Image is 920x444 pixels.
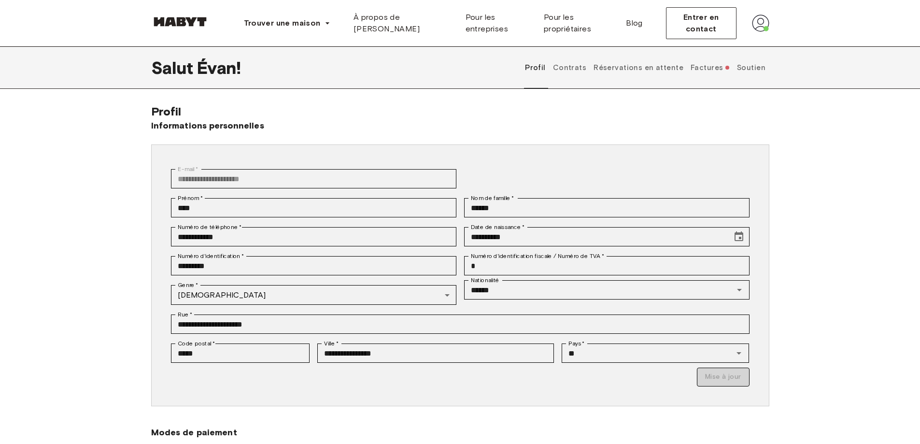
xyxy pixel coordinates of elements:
a: Pour les propriétaires [536,8,618,39]
font: Soutien [737,63,765,72]
font: Factures [691,63,723,72]
font: Genre [178,282,195,288]
font: Profil [151,104,182,118]
font: Salut [151,57,194,78]
div: onglets de profil utilisateur [522,46,769,89]
font: Pour les propriétaires [544,13,591,33]
a: Blog [618,8,651,39]
font: Pour les entreprises [466,13,508,33]
font: Nationalité [471,277,499,284]
img: avatar [752,14,769,32]
img: Habyt [151,17,209,27]
font: Numéro de téléphone [178,224,238,230]
font: Réservations en attente [594,63,683,72]
font: À propos de [PERSON_NAME] [354,13,420,33]
font: Rue [178,311,189,318]
font: Entrer en contact [683,13,719,33]
a: À propos de [PERSON_NAME] [346,8,458,39]
font: ! [236,57,241,78]
font: Informations personnelles [151,120,264,131]
font: Numéro d'identification [178,253,240,259]
font: Code postal [178,340,211,347]
div: Vous ne pouvez pas modifier votre adresse e-mail pour le moment. Veuillez contacter le service cl... [171,169,456,188]
font: Ville [324,340,335,347]
font: Blog [626,18,643,28]
font: Trouver une maison [244,18,321,28]
button: Ouvrir [733,283,746,297]
font: E-mail [178,166,194,172]
font: Nom de famille [471,195,510,201]
button: Trouver une maison [236,14,338,33]
font: Modes de paiement [151,427,237,438]
button: Choisissez la date, la date sélectionnée est le 14 mars 2003 [729,227,749,246]
button: Entrer en contact [666,7,736,39]
font: Profil [525,63,546,72]
font: Prénom [178,195,199,201]
font: [DEMOGRAPHIC_DATA] [178,290,266,300]
font: Pays [568,340,581,347]
font: Numéro d'identification fiscale / Numéro de TVA [471,253,601,259]
a: Pour les entreprises [458,8,536,39]
button: Ouvrir [732,346,746,360]
font: Date de naissance [471,224,521,230]
font: Contrats [553,63,586,72]
font: Évan [197,57,236,78]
